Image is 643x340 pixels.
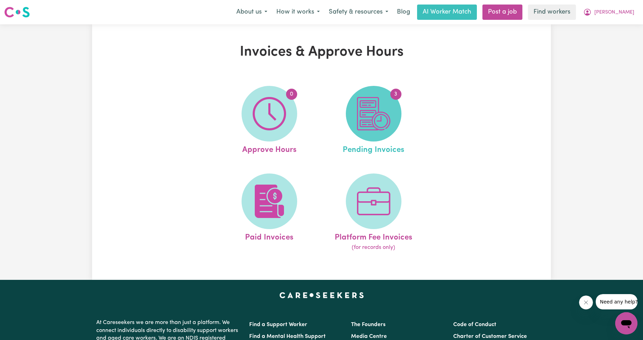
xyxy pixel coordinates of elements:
[579,296,593,309] iframe: Close message
[245,229,293,244] span: Paid Invoices
[4,5,42,10] span: Need any help?
[249,322,307,327] a: Find a Support Worker
[4,4,30,20] a: Careseekers logo
[324,86,424,156] a: Pending Invoices
[351,322,385,327] a: The Founders
[324,5,393,19] button: Safety & resources
[453,334,527,339] a: Charter of Customer Service
[528,5,576,20] a: Find workers
[351,334,387,339] a: Media Centre
[615,312,637,334] iframe: Button to launch messaging window
[417,5,477,20] a: AI Worker Match
[219,86,319,156] a: Approve Hours
[279,292,364,298] a: Careseekers home page
[173,44,470,60] h1: Invoices & Approve Hours
[219,173,319,252] a: Paid Invoices
[286,89,297,100] span: 0
[335,229,412,244] span: Platform Fee Invoices
[482,5,522,20] a: Post a job
[453,322,496,327] a: Code of Conduct
[4,6,30,18] img: Careseekers logo
[324,173,424,252] a: Platform Fee Invoices(for records only)
[579,5,639,19] button: My Account
[343,141,404,156] span: Pending Invoices
[232,5,272,19] button: About us
[390,89,401,100] span: 3
[393,5,414,20] a: Blog
[596,294,637,309] iframe: Message from company
[352,243,395,252] span: (for records only)
[594,9,634,16] span: [PERSON_NAME]
[272,5,324,19] button: How it works
[242,141,296,156] span: Approve Hours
